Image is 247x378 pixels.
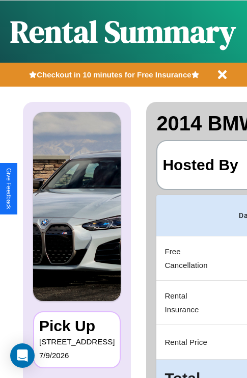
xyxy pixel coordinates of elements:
[39,335,115,348] p: [STREET_ADDRESS]
[5,168,12,209] div: Give Feedback
[164,335,223,349] p: Rental Price
[162,146,238,184] h3: Hosted By
[164,289,223,316] p: Rental Insurance
[37,70,191,79] b: Checkout in 10 minutes for Free Insurance
[39,348,115,362] p: 7 / 9 / 2026
[39,317,115,335] h3: Pick Up
[10,11,236,52] h1: Rental Summary
[164,245,223,272] p: Free Cancellation
[10,343,35,368] div: Open Intercom Messenger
